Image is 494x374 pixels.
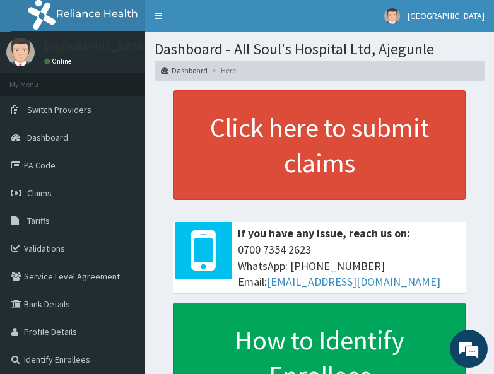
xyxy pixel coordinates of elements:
[27,104,91,115] span: Switch Providers
[44,57,74,66] a: Online
[27,187,52,199] span: Claims
[238,242,459,290] span: 0700 7354 2623 WhatsApp: [PHONE_NUMBER] Email:
[238,226,410,240] b: If you have any issue, reach us on:
[6,38,35,66] img: User Image
[27,215,50,226] span: Tariffs
[209,65,236,76] li: Here
[27,132,68,143] span: Dashboard
[173,90,466,200] a: Click here to submit claims
[384,8,400,24] img: User Image
[161,65,208,76] a: Dashboard
[155,41,485,57] h1: Dashboard - All Soul's Hospital Ltd, Ajegunle
[408,10,485,21] span: [GEOGRAPHIC_DATA]
[44,41,148,52] p: [GEOGRAPHIC_DATA]
[267,274,440,289] a: [EMAIL_ADDRESS][DOMAIN_NAME]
